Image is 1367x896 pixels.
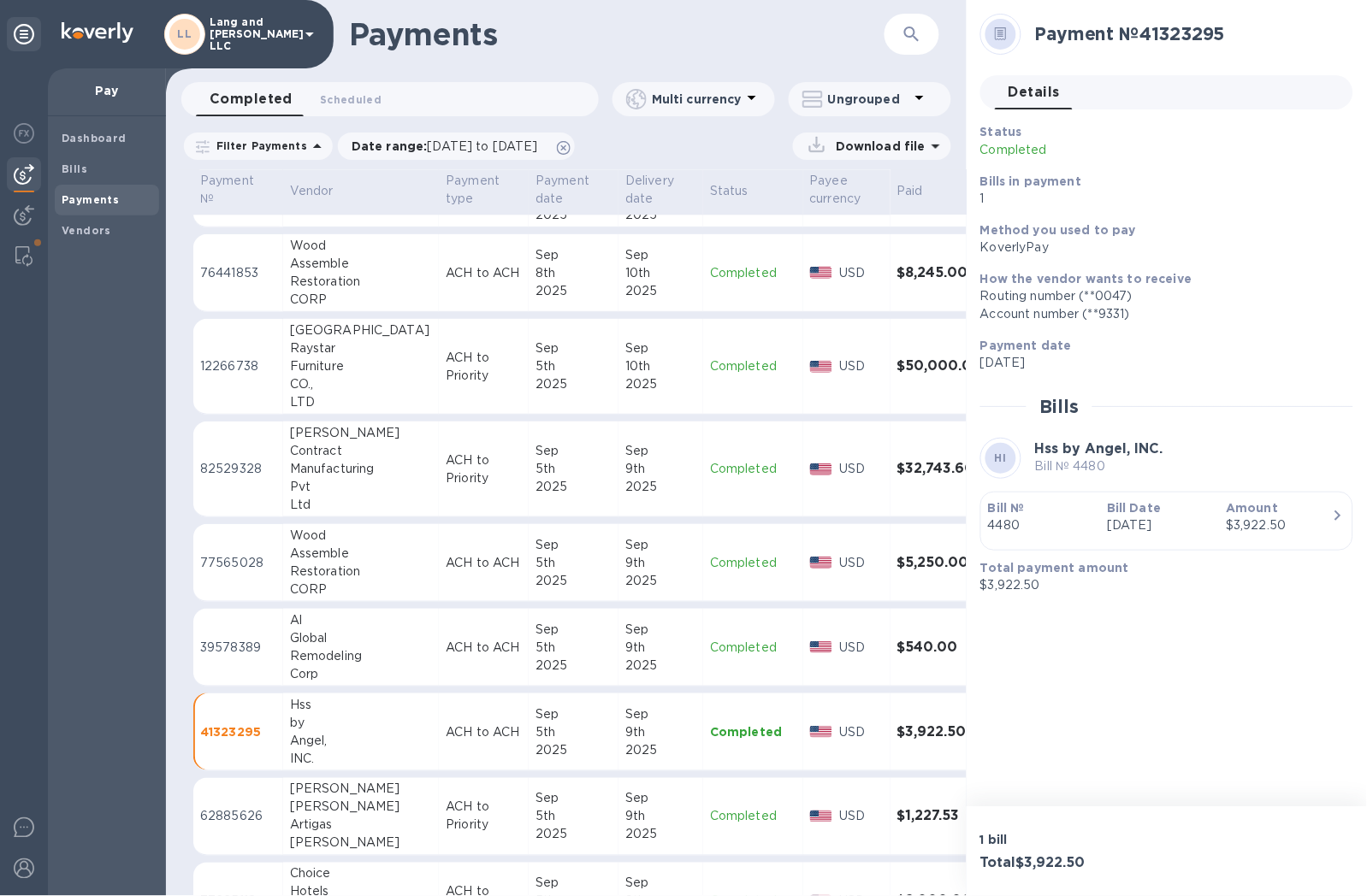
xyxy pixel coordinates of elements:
b: How the vendor wants to receive [980,272,1192,286]
p: Completed [710,264,796,282]
p: Ungrouped [828,91,909,108]
p: USD [839,460,883,478]
p: 1 [980,190,1340,208]
div: Choice [290,865,432,883]
div: 2025 [625,206,696,224]
b: Bill № [988,501,1025,515]
p: 39578389 [200,639,276,657]
div: Sep [625,875,696,893]
div: 9th [625,639,696,657]
span: Scheduled [320,91,382,109]
div: Sep [536,875,612,893]
div: [PERSON_NAME] [290,799,432,816]
span: Details [1009,80,1060,104]
p: Completed [980,141,1220,159]
b: Hss by Angel, INC. [1035,440,1163,457]
div: 5th [536,639,612,657]
div: Sep [625,705,696,723]
p: 41323295 [200,723,276,740]
b: Total payment amount [980,561,1129,575]
span: [DATE] to [DATE] [428,139,538,153]
div: CO., [290,375,432,393]
div: Sep [536,621,612,639]
div: 2025 [536,741,612,759]
button: Bill №4480Bill Date[DATE]Amount$3,922.50 [980,492,1353,551]
div: Sep [536,339,612,357]
div: Sep [536,536,612,554]
span: Payment № [200,172,276,208]
p: [DATE] [980,354,1340,372]
h1: Payments [349,16,885,52]
div: 2025 [536,375,612,393]
div: 2025 [625,375,696,393]
div: Raystar [290,339,432,357]
p: ACH to ACH [446,264,522,282]
p: Multi currency [652,91,742,108]
div: 5th [536,357,612,375]
img: USD [810,641,833,653]
img: Foreign exchange [14,123,34,144]
p: Payment type [446,172,500,208]
div: 9th [625,460,696,478]
p: Completed [710,357,796,375]
div: 2025 [536,478,612,496]
div: Assemble [290,255,432,273]
span: Payment type [446,172,522,208]
img: USD [810,463,833,475]
div: Sep [536,442,612,460]
span: Status [710,182,771,200]
span: Payment date [536,172,612,208]
p: Paid [897,182,924,200]
div: Global [290,629,432,647]
p: Completed [710,723,796,740]
div: 2025 [536,657,612,675]
div: Account number (**9331) [980,305,1340,323]
div: Manufacturing [290,460,432,478]
p: USD [839,723,883,741]
p: USD [839,357,883,375]
div: LTD [290,393,432,411]
div: by [290,714,432,732]
p: Pay [62,82,152,99]
div: 2025 [625,478,696,496]
div: 2025 [536,572,612,590]
h3: $32,743.60 [897,461,983,477]
div: Contract [290,442,432,460]
div: Ltd [290,496,432,514]
p: USD [839,808,883,826]
div: Assemble [290,545,432,563]
b: Amount [1227,501,1279,515]
img: USD [810,267,833,279]
div: 2025 [625,657,696,675]
p: USD [839,264,883,282]
div: 2025 [536,206,612,224]
p: Bill № 4480 [1035,457,1163,475]
div: 9th [625,554,696,572]
b: Bill Date [1107,501,1161,515]
p: [DATE] [1107,516,1212,534]
img: USD [810,361,833,373]
b: LL [178,27,192,40]
div: [GEOGRAPHIC_DATA] [290,321,432,339]
img: USD [810,811,833,822]
b: Payment date [980,339,1072,352]
div: Sep [625,442,696,460]
b: HI [995,451,1007,464]
span: Completed [210,87,293,111]
div: Sep [536,246,612,264]
div: [PERSON_NAME] [290,834,432,852]
div: Sep [625,790,696,808]
b: Status [980,125,1022,139]
div: Wood [290,237,432,255]
div: 9th [625,808,696,826]
p: 76441853 [200,264,276,282]
div: Date range:[DATE] to [DATE] [338,133,575,160]
b: Vendors [62,224,111,237]
div: 9th [625,723,696,741]
p: Completed [710,460,796,478]
div: Restoration [290,273,432,291]
div: Sep [536,790,612,808]
p: 82529328 [200,460,276,478]
div: Sep [625,621,696,639]
b: Bills [62,162,87,175]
